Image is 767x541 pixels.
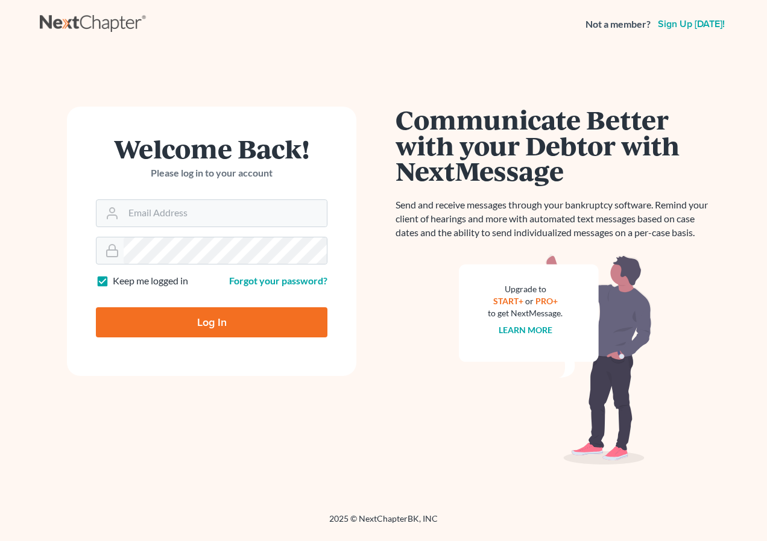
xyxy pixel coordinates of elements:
div: to get NextMessage. [488,307,563,319]
img: nextmessage_bg-59042aed3d76b12b5cd301f8e5b87938c9018125f34e5fa2b7a6b67550977c72.svg [459,254,652,465]
a: Forgot your password? [229,275,327,286]
strong: Not a member? [586,17,651,31]
span: or [525,296,534,306]
a: START+ [493,296,523,306]
p: Send and receive messages through your bankruptcy software. Remind your client of hearings and mo... [396,198,715,240]
h1: Communicate Better with your Debtor with NextMessage [396,107,715,184]
a: Sign up [DATE]! [655,19,727,29]
p: Please log in to your account [96,166,327,180]
input: Email Address [124,200,327,227]
a: Learn more [499,325,552,335]
input: Log In [96,307,327,337]
div: 2025 © NextChapterBK, INC [40,513,727,534]
div: Upgrade to [488,283,563,295]
label: Keep me logged in [113,274,188,288]
a: PRO+ [535,296,558,306]
h1: Welcome Back! [96,136,327,161]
